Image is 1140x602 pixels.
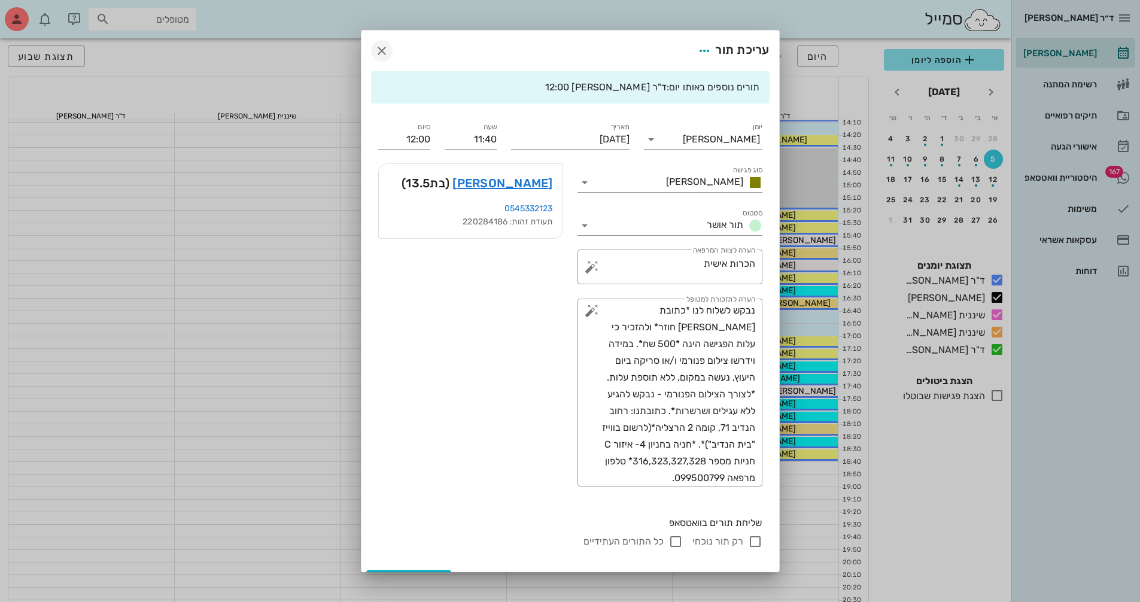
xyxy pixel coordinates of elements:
[483,123,497,132] label: שעה
[545,81,667,93] span: ד"ר [PERSON_NAME] 12:00
[692,246,755,255] label: הערה לצוות המרפאה
[752,123,762,132] label: יומן
[452,174,552,193] a: [PERSON_NAME]
[686,295,755,304] label: הערה לתזכורת למטופל
[418,123,430,132] label: סיום
[610,123,630,132] label: תאריך
[644,130,762,149] div: יומן[PERSON_NAME]
[504,203,553,214] a: 0545332123
[402,174,449,193] span: (בת )
[707,219,743,230] span: תור אושר
[577,216,762,235] div: סטטוסתור אושר
[381,81,760,94] div: תורים נוספים באותו יום:
[388,215,553,229] div: תעודת זהות: 220284186
[732,166,762,175] label: סוג פגישה
[692,536,743,548] label: רק תור נוכחי
[683,134,760,145] div: [PERSON_NAME]
[406,176,430,190] span: 13.5
[666,176,743,187] span: [PERSON_NAME]
[694,40,769,62] div: עריכת תור
[583,536,664,548] label: כל התורים העתידיים
[743,209,762,218] label: סטטוס
[366,570,452,592] button: שמירת שינויים
[378,516,762,530] div: שליחת תורים בוואטסאפ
